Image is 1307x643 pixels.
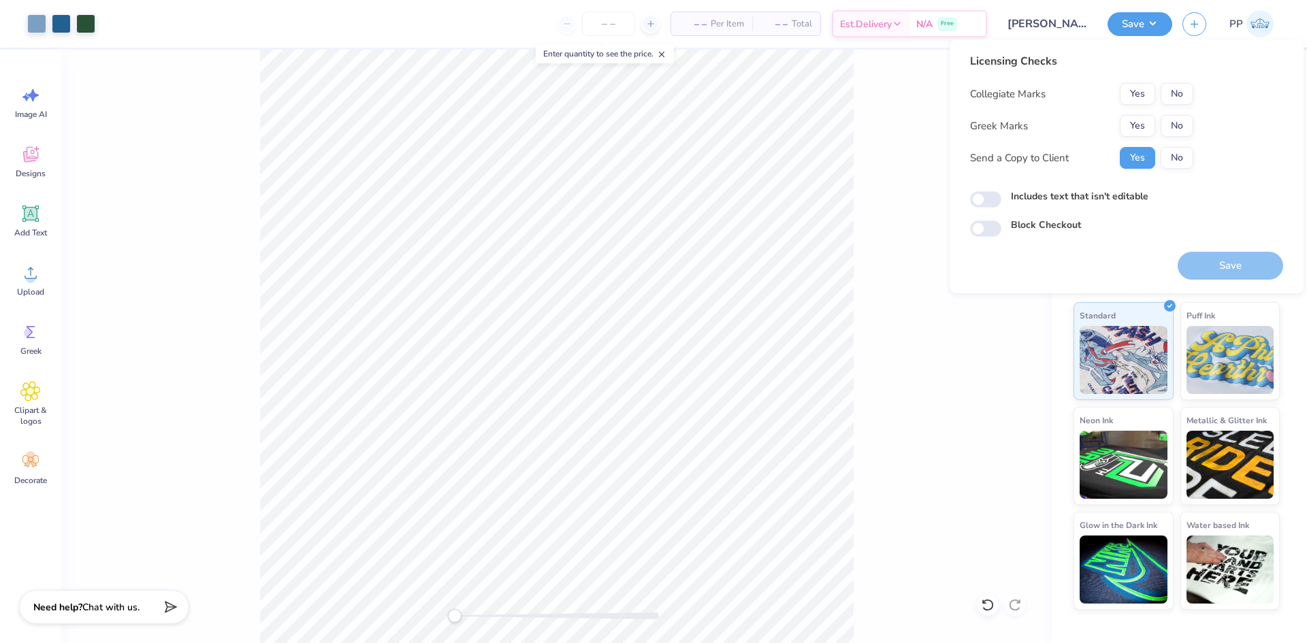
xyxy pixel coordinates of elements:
[1011,189,1148,203] label: Includes text that isn't editable
[1120,83,1155,105] button: Yes
[997,10,1097,37] input: Untitled Design
[970,150,1069,166] div: Send a Copy to Client
[970,86,1046,102] div: Collegiate Marks
[711,17,744,31] span: Per Item
[970,53,1193,69] div: Licensing Checks
[14,227,47,238] span: Add Text
[840,17,892,31] span: Est. Delivery
[20,346,42,357] span: Greek
[1161,147,1193,169] button: No
[1120,115,1155,137] button: Yes
[1187,518,1249,532] span: Water based Ink
[916,17,933,31] span: N/A
[14,475,47,486] span: Decorate
[1080,413,1113,427] span: Neon Ink
[1011,218,1081,232] label: Block Checkout
[1187,413,1267,427] span: Metallic & Glitter Ink
[448,609,462,623] div: Accessibility label
[970,118,1028,134] div: Greek Marks
[82,601,140,614] span: Chat with us.
[941,19,954,29] span: Free
[17,286,44,297] span: Upload
[16,168,46,179] span: Designs
[1108,12,1172,36] button: Save
[582,12,635,36] input: – –
[1080,535,1167,604] img: Glow in the Dark Ink
[1187,326,1274,394] img: Puff Ink
[1080,518,1157,532] span: Glow in the Dark Ink
[33,601,82,614] strong: Need help?
[1161,83,1193,105] button: No
[1080,326,1167,394] img: Standard
[8,405,53,427] span: Clipart & logos
[792,17,812,31] span: Total
[1223,10,1280,37] a: PP
[1187,308,1215,323] span: Puff Ink
[1229,16,1243,32] span: PP
[1120,147,1155,169] button: Yes
[1080,308,1116,323] span: Standard
[1161,115,1193,137] button: No
[536,44,674,63] div: Enter quantity to see the price.
[1080,431,1167,499] img: Neon Ink
[15,109,47,120] span: Image AI
[1187,535,1274,604] img: Water based Ink
[760,17,788,31] span: – –
[679,17,707,31] span: – –
[1246,10,1274,37] img: Paolo Puzon
[1187,431,1274,499] img: Metallic & Glitter Ink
